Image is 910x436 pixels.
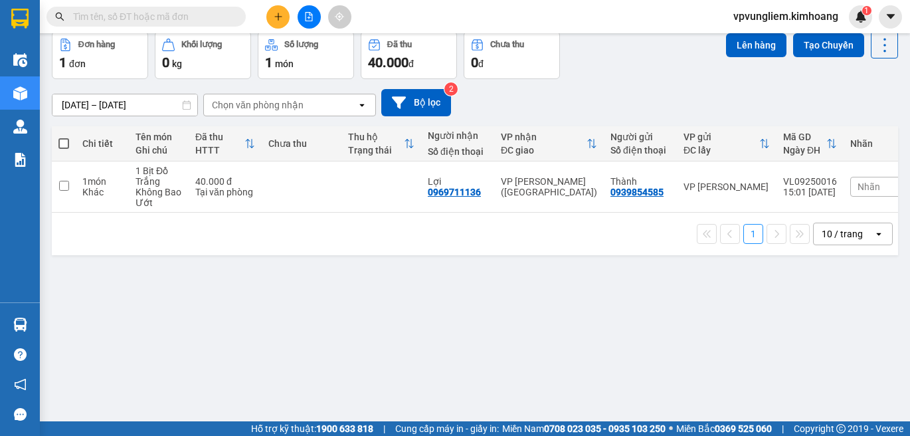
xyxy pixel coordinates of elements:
[836,424,846,433] span: copyright
[501,132,587,142] div: VP nhận
[13,153,27,167] img: solution-icon
[395,421,499,436] span: Cung cấp máy in - giấy in:
[783,145,826,156] div: Ngày ĐH
[793,33,864,57] button: Tạo Chuyến
[13,86,27,100] img: warehouse-icon
[501,145,587,156] div: ĐC giao
[409,58,414,69] span: đ
[864,6,869,15] span: 1
[341,126,421,162] th: Toggle SortBy
[13,318,27,332] img: warehouse-icon
[743,224,763,244] button: 1
[723,8,849,25] span: vpvungliem.kimhoang
[862,6,871,15] sup: 1
[136,145,182,156] div: Ghi chú
[683,132,759,142] div: VP gửi
[783,132,826,142] div: Mã GD
[316,423,373,434] strong: 1900 633 818
[610,132,670,142] div: Người gửi
[501,176,597,197] div: VP [PERSON_NAME] ([GEOGRAPHIC_DATA])
[822,227,863,241] div: 10 / trang
[677,126,776,162] th: Toggle SortBy
[82,176,122,187] div: 1 món
[265,54,272,70] span: 1
[478,58,484,69] span: đ
[610,145,670,156] div: Số điện thoại
[544,423,666,434] strong: 0708 023 035 - 0935 103 250
[444,82,458,96] sup: 2
[181,40,222,49] div: Khối lượng
[873,229,884,239] svg: open
[13,53,27,67] img: warehouse-icon
[381,89,451,116] button: Bộ lọc
[879,5,902,29] button: caret-down
[52,94,197,116] input: Select a date range.
[251,421,373,436] span: Hỗ trợ kỹ thuật:
[610,176,670,187] div: Thành
[387,40,412,49] div: Đã thu
[494,126,604,162] th: Toggle SortBy
[348,145,404,156] div: Trạng thái
[284,40,318,49] div: Số lượng
[172,58,182,69] span: kg
[502,421,666,436] span: Miền Nam
[266,5,290,29] button: plus
[304,12,314,21] span: file-add
[348,132,404,142] div: Thu hộ
[82,138,122,149] div: Chi tiết
[428,146,488,157] div: Số điện thoại
[428,176,488,187] div: Lợi
[155,31,251,79] button: Khối lượng0kg
[14,408,27,421] span: message
[275,58,294,69] span: món
[274,12,283,21] span: plus
[858,181,880,192] span: Nhãn
[669,426,673,431] span: ⚪️
[258,31,354,79] button: Số lượng1món
[726,33,786,57] button: Lên hàng
[73,9,230,24] input: Tìm tên, số ĐT hoặc mã đơn
[298,5,321,29] button: file-add
[428,187,481,197] div: 0969711136
[328,5,351,29] button: aim
[683,181,770,192] div: VP [PERSON_NAME]
[195,145,244,156] div: HTTT
[11,9,29,29] img: logo-vxr
[471,54,478,70] span: 0
[783,176,837,187] div: VL09250016
[357,100,367,110] svg: open
[776,126,844,162] th: Toggle SortBy
[676,421,772,436] span: Miền Bắc
[783,187,837,197] div: 15:01 [DATE]
[82,187,122,197] div: Khác
[464,31,560,79] button: Chưa thu0đ
[189,126,262,162] th: Toggle SortBy
[361,31,457,79] button: Đã thu40.000đ
[136,187,182,208] div: Không Bao Ướt
[715,423,772,434] strong: 0369 525 060
[52,31,148,79] button: Đơn hàng1đơn
[136,132,182,142] div: Tên món
[683,145,759,156] div: ĐC lấy
[428,130,488,141] div: Người nhận
[268,138,335,149] div: Chưa thu
[14,348,27,361] span: question-circle
[14,378,27,391] span: notification
[59,54,66,70] span: 1
[195,132,244,142] div: Đã thu
[162,54,169,70] span: 0
[195,176,255,187] div: 40.000 đ
[855,11,867,23] img: icon-new-feature
[69,58,86,69] span: đơn
[212,98,304,112] div: Chọn văn phòng nhận
[610,187,664,197] div: 0939854585
[335,12,344,21] span: aim
[490,40,524,49] div: Chưa thu
[782,421,784,436] span: |
[885,11,897,23] span: caret-down
[78,40,115,49] div: Đơn hàng
[368,54,409,70] span: 40.000
[136,165,182,187] div: 1 Bịt Đồ Trắng
[383,421,385,436] span: |
[13,120,27,134] img: warehouse-icon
